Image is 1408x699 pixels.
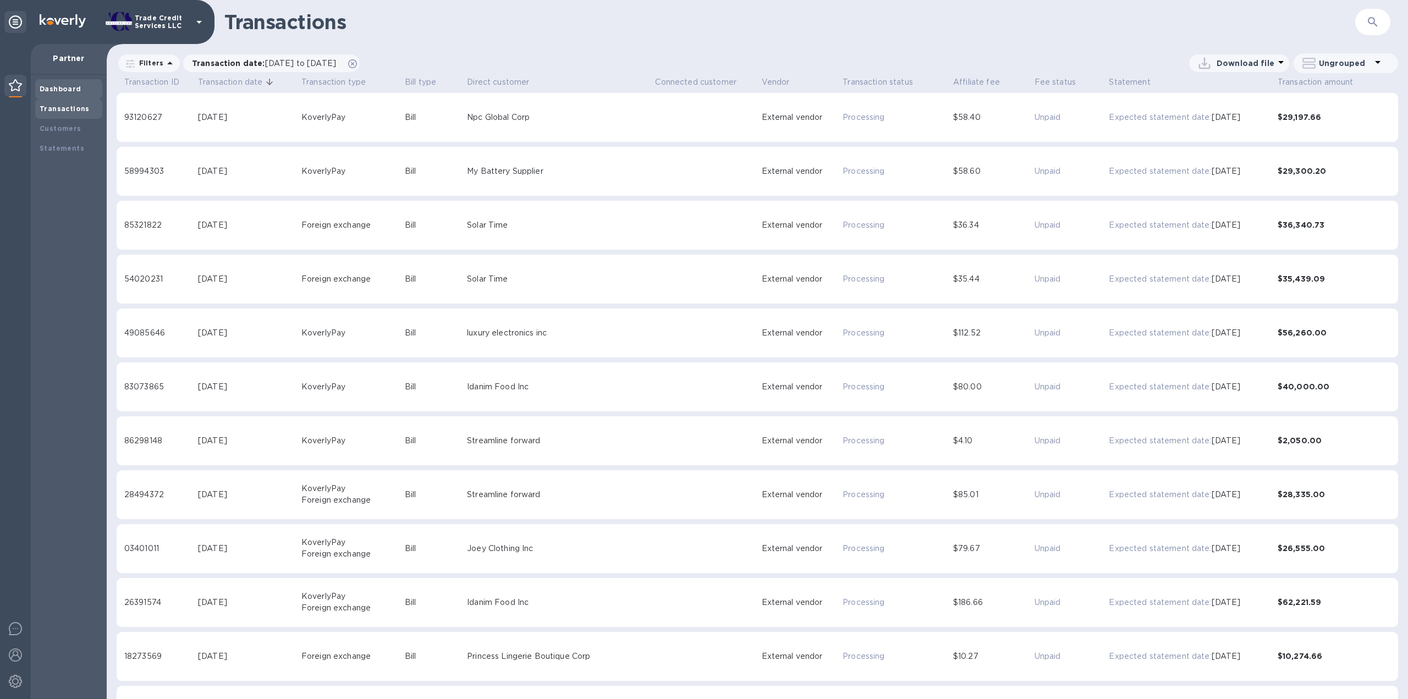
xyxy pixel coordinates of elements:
div: 93120627 [124,112,194,123]
p: Unpaid [1035,597,1105,608]
div: $2,050.00 [1278,435,1390,446]
span: Transaction date [198,75,262,89]
p: Expected statement date: [1109,489,1211,500]
p: [DATE] [1212,273,1241,285]
span: Transaction ID [124,75,179,89]
p: Expected statement date: [1109,435,1211,447]
p: Unpaid [1035,651,1105,662]
span: [DATE] to [DATE] [265,59,336,68]
p: [DATE] [1212,651,1241,662]
span: Bill type [405,75,436,89]
div: [DATE] [198,112,297,123]
div: External vendor [762,597,839,608]
span: Connected customer [655,75,736,89]
div: Bill [405,543,463,554]
div: [DATE] [198,597,297,608]
p: Expected statement date: [1109,112,1211,123]
div: 03401011 [124,543,194,554]
div: 54020231 [124,273,194,285]
div: $26,555.00 [1278,543,1390,554]
p: Expected statement date: [1109,166,1211,177]
span: Transaction status [843,75,913,89]
div: Bill [405,489,463,500]
div: Foreign exchange [301,219,400,231]
div: [DATE] [198,327,297,339]
div: Foreign exchange [301,548,400,560]
p: [DATE] [1212,435,1241,447]
p: [DATE] [1212,489,1241,500]
div: KoverlyPay [301,537,400,548]
p: Processing [843,435,949,447]
div: Bill [405,597,463,608]
p: Unpaid [1035,489,1105,500]
p: Expected statement date: [1109,651,1211,662]
div: $40,000.00 [1278,381,1390,392]
div: [DATE] [198,381,297,393]
span: Transaction type [301,75,366,89]
div: 83073865 [124,381,194,393]
div: 58994303 [124,166,194,177]
div: External vendor [762,273,839,285]
p: Unpaid [1035,219,1105,231]
div: External vendor [762,219,839,231]
div: [DATE] [198,489,297,500]
div: Streamline forward [467,435,651,447]
p: Unpaid [1035,273,1105,285]
p: Unpaid [1035,435,1105,447]
div: Bill [405,327,463,339]
div: KoverlyPay [301,483,400,494]
div: $28,335.00 [1278,489,1390,500]
p: Processing [843,489,949,500]
div: Bill [405,219,463,231]
span: Transaction date [198,75,277,89]
span: Statement [1109,75,1150,89]
div: 26391574 [124,597,194,608]
div: Princess Lingerie Boutique Corp [467,651,651,662]
div: 28494372 [124,489,194,500]
p: Unpaid [1035,166,1105,177]
p: Partner [40,53,98,64]
p: Unpaid [1035,381,1105,393]
div: Transaction date:[DATE] to [DATE] [183,54,360,72]
div: $112.52 [953,327,1030,339]
p: Unpaid [1035,543,1105,554]
p: Processing [843,543,949,554]
span: Bill type [405,75,450,89]
div: $36.34 [953,219,1030,231]
div: Idanim Food Inc [467,381,651,393]
span: Transaction amount [1278,75,1354,89]
div: $35,439.09 [1278,273,1390,284]
span: Affiliate fee [953,75,1000,89]
span: Transaction type [301,75,380,89]
div: Foreign exchange [301,273,400,285]
div: My Battery Supplier [467,166,651,177]
div: $29,300.20 [1278,166,1390,177]
div: KoverlyPay [301,112,400,123]
div: Bill [405,112,463,123]
div: Joey Clothing Inc [467,543,651,554]
div: Bill [405,273,463,285]
div: $10,274.66 [1278,651,1390,662]
p: Expected statement date: [1109,381,1211,393]
p: Processing [843,219,949,231]
div: Foreign exchange [301,494,400,506]
p: Expected statement date: [1109,543,1211,554]
div: External vendor [762,543,839,554]
div: [DATE] [198,273,297,285]
div: External vendor [762,112,839,123]
span: Fee status [1035,75,1091,89]
span: Transaction status [843,75,927,89]
p: Download file [1217,58,1274,69]
p: [DATE] [1212,327,1241,339]
div: External vendor [762,435,839,447]
div: $4.10 [953,435,1030,447]
div: KoverlyPay [301,327,400,339]
div: $80.00 [953,381,1030,393]
span: Transaction amount [1278,75,1368,89]
p: Processing [843,597,949,608]
p: Unpaid [1035,327,1105,339]
b: Customers [40,124,81,133]
div: [DATE] [198,166,297,177]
